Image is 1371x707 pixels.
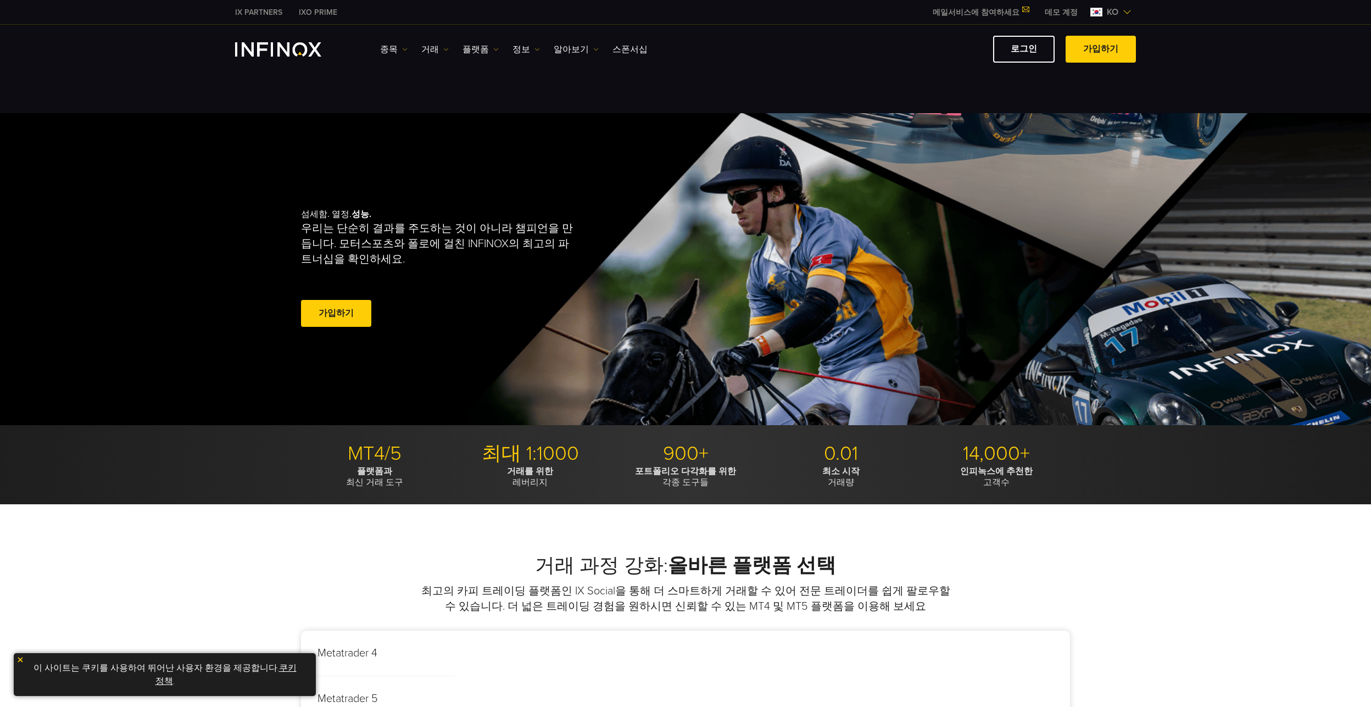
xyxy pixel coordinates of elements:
[301,300,371,327] a: 가입하기
[822,466,860,477] strong: 최소 시작
[301,442,448,466] p: MT4/5
[668,554,836,577] strong: 올바른 플랫폼 선택
[456,466,604,488] p: 레버리지
[612,43,648,56] a: 스폰서십
[421,43,449,56] a: 거래
[923,466,1070,488] p: 고객수
[301,191,647,347] div: 섬세함. 열정.
[960,466,1033,477] strong: 인피녹스에 추천한
[924,8,1036,17] a: 메일서비스에 참여하세요
[767,466,915,488] p: 거래량
[923,442,1070,466] p: 14,000+
[462,43,499,56] a: 플랫폼
[352,209,371,220] strong: 성능.
[612,442,759,466] p: 900+
[1102,5,1123,19] span: ko
[993,36,1055,63] a: 로그인
[301,554,1070,578] h2: 거래 과정 강화:
[1036,7,1086,18] a: INFINOX MENU
[1066,36,1136,63] a: 가입하기
[19,659,310,691] p: 이 사이트는 쿠키를 사용하여 뛰어난 사용자 환경을 제공합니다. .
[507,466,553,477] strong: 거래를 위한
[554,43,599,56] a: 알아보기
[380,43,408,56] a: 종목
[227,7,291,18] a: INFINOX
[357,466,392,477] strong: 플랫폼과
[301,221,578,267] p: 우리는 단순히 결과를 주도하는 것이 아니라 챔피언을 만듭니다. 모터스포츠와 폴로에 걸친 INFINOX의 최고의 파트너십을 확인하세요.
[456,442,604,466] p: 최대 1:1000
[16,656,24,664] img: yellow close icon
[419,583,952,614] p: 최고의 카피 트레이딩 플랫폼인 IX Social을 통해 더 스마트하게 거래할 수 있어 전문 트레이더를 쉽게 팔로우할 수 있습니다. 더 넓은 트레이딩 경험을 원하시면 신뢰할 수...
[767,442,915,466] p: 0.01
[612,466,759,488] p: 각종 도구들
[235,42,347,57] a: INFINOX Logo
[301,631,455,676] p: Metatrader 4
[512,43,540,56] a: 정보
[291,7,345,18] a: INFINOX
[301,466,448,488] p: 최신 거래 도구
[635,466,736,477] strong: 포트폴리오 다각화를 위한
